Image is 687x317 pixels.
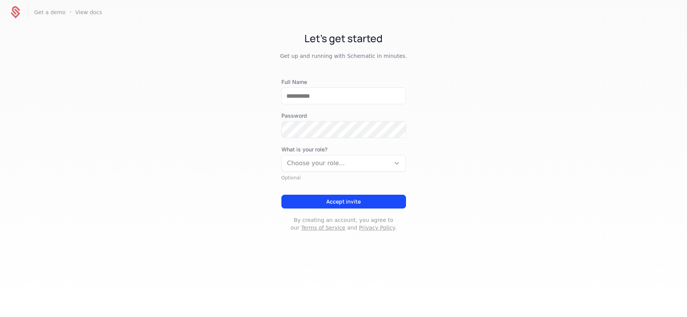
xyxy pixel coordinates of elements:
a: View docs [75,8,102,16]
a: Get a demo [34,8,66,16]
span: · [69,8,71,17]
p: By creating an account, you agree to our and . [281,216,406,232]
div: Optional [281,175,406,181]
label: Full Name [281,78,406,86]
span: What is your role? [281,146,406,153]
label: Password [281,112,406,120]
a: Privacy Policy [359,225,394,231]
a: Terms of Service [301,225,345,231]
button: Accept invite [281,195,406,209]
